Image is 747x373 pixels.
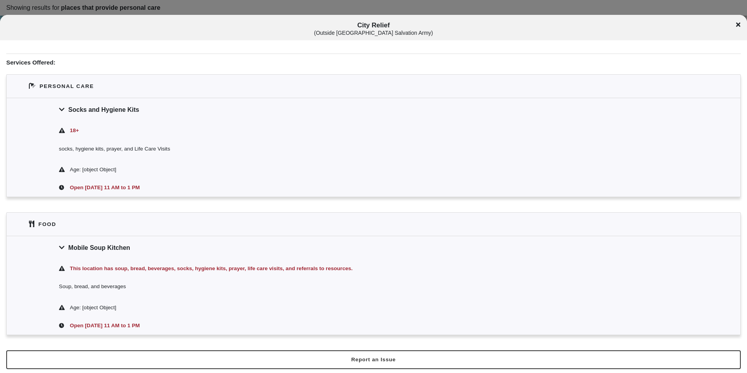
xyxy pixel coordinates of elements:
div: Age: [object Object] [70,165,688,174]
div: Soup, bread, and beverages [7,278,740,298]
div: Food [38,220,56,228]
div: ( Outside [GEOGRAPHIC_DATA] Salvation Army ) [64,30,684,36]
h1: Services Offered: [6,54,741,67]
div: Mobile Soup Kitchen [7,236,740,259]
div: Socks and Hygiene Kits [7,98,740,121]
div: socks, hygiene kits, prayer, and Life Care Visits [7,140,740,160]
div: This location has soup, bread, beverages, socks, hygiene kits, prayer, life care visits, and refe... [68,264,688,273]
button: Report an Issue [6,350,741,369]
div: 18+ [68,126,688,135]
div: Open [DATE] 11 AM to 1 PM [68,321,688,330]
div: Personal Care [39,82,94,90]
span: City Relief [64,22,684,36]
div: Age: [object Object] [70,303,688,312]
div: Open [DATE] 11 AM to 1 PM [68,183,688,192]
